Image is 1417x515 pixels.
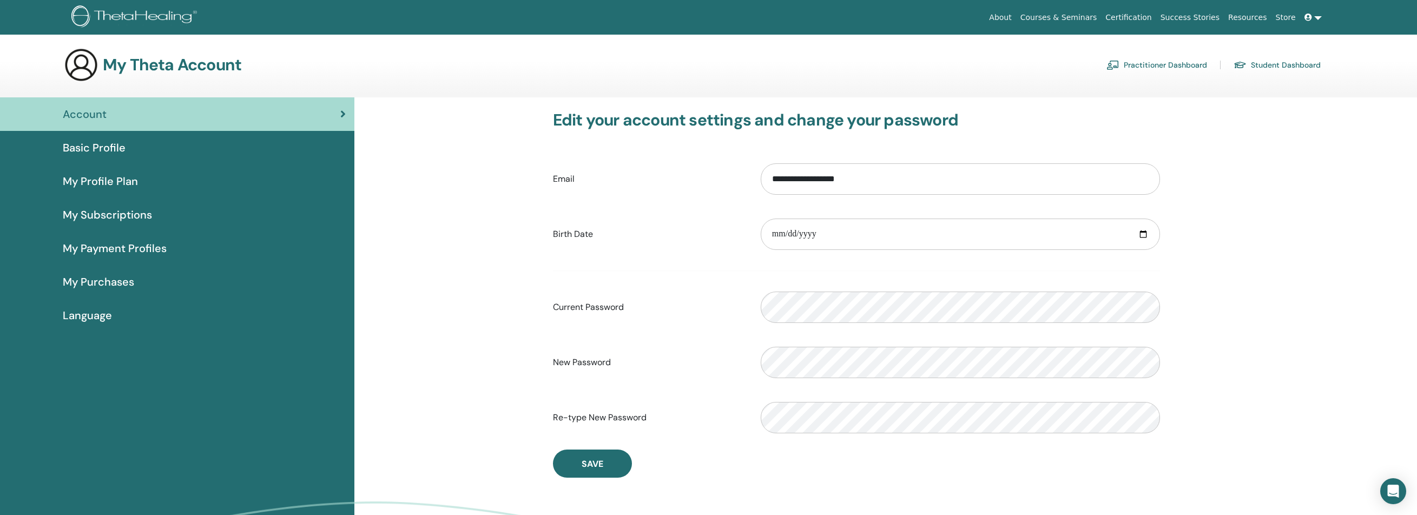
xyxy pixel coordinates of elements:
[64,48,98,82] img: generic-user-icon.jpg
[1234,56,1321,74] a: Student Dashboard
[63,240,167,256] span: My Payment Profiles
[985,8,1016,28] a: About
[545,169,753,189] label: Email
[63,274,134,290] span: My Purchases
[1380,478,1406,504] div: Open Intercom Messenger
[1106,60,1119,70] img: chalkboard-teacher.svg
[63,173,138,189] span: My Profile Plan
[582,458,603,470] span: Save
[103,55,241,75] h3: My Theta Account
[553,110,1160,130] h3: Edit your account settings and change your password
[1106,56,1207,74] a: Practitioner Dashboard
[63,140,126,156] span: Basic Profile
[63,207,152,223] span: My Subscriptions
[1224,8,1271,28] a: Resources
[545,407,753,428] label: Re-type New Password
[545,224,753,245] label: Birth Date
[545,297,753,318] label: Current Password
[1156,8,1224,28] a: Success Stories
[1101,8,1156,28] a: Certification
[1234,61,1247,70] img: graduation-cap.svg
[63,106,107,122] span: Account
[71,5,201,30] img: logo.png
[1271,8,1300,28] a: Store
[63,307,112,323] span: Language
[553,450,632,478] button: Save
[1016,8,1102,28] a: Courses & Seminars
[545,352,753,373] label: New Password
